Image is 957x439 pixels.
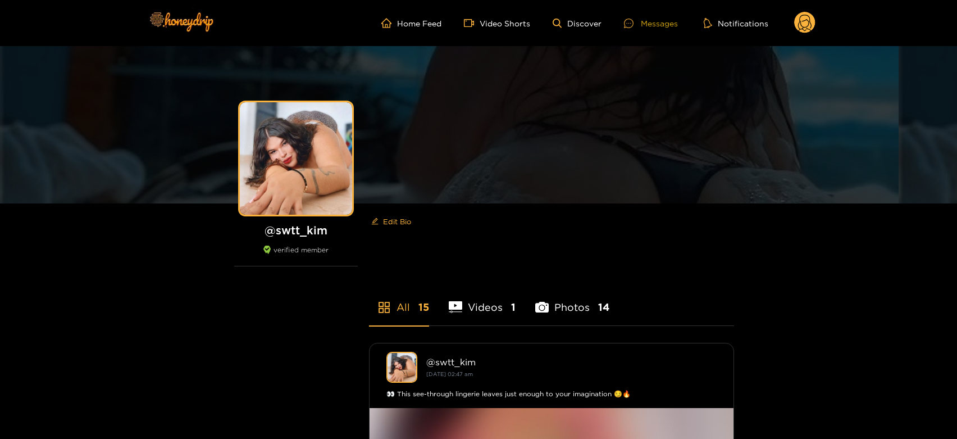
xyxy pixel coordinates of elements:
span: 14 [598,300,609,314]
a: Discover [553,19,601,28]
a: Home Feed [381,18,441,28]
span: 1 [511,300,516,314]
span: appstore [377,301,391,314]
a: Video Shorts [464,18,530,28]
div: 👀 This see-through lingerie leaves just enough to your imagination 😏🔥 [386,388,717,400]
span: Edit Bio [383,216,411,227]
li: Photos [535,275,609,325]
button: Notifications [700,17,772,29]
span: edit [371,218,379,226]
div: Messages [624,17,678,30]
li: All [369,275,429,325]
div: verified member [234,246,358,266]
div: @ swtt_kim [426,357,717,367]
button: editEdit Bio [369,212,413,230]
span: home [381,18,397,28]
span: video-camera [464,18,480,28]
small: [DATE] 02:47 am [426,371,473,377]
h1: @ swtt_kim [234,223,358,237]
li: Videos [449,275,516,325]
img: swtt_kim [386,352,417,383]
span: 15 [418,300,429,314]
